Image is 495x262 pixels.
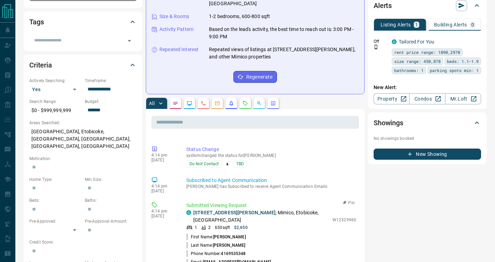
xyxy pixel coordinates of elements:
[29,156,137,162] p: Motivation:
[29,78,81,84] p: Actively Searching:
[85,78,137,84] p: Timeframe:
[151,214,176,219] p: [DATE]
[29,105,81,116] p: $0 - $999,999,999
[213,243,245,248] span: [PERSON_NAME]
[173,101,178,106] svg: Notes
[409,93,445,104] a: Condos
[186,202,356,209] p: Submitted Viewing Request
[228,101,234,106] svg: Listing Alerts
[208,224,211,231] p: 2
[193,209,329,224] p: , Mimico, Etobicoke, [GEOGRAPHIC_DATA]
[381,22,411,27] p: Listing Alerts
[151,158,176,162] p: [DATE]
[215,224,230,231] p: 650 sqft
[236,160,244,167] span: TBD
[221,251,246,256] span: 4169535348
[374,135,481,142] p: No showings booked
[29,197,81,204] p: Beds:
[213,235,246,239] span: [PERSON_NAME]
[215,101,220,106] svg: Emails
[29,218,81,224] p: Pre-Approved:
[189,160,219,167] span: Do Not Contact
[29,239,137,245] p: Credit Score:
[430,67,479,74] span: parking spots min: 1
[374,38,388,45] p: Off
[29,126,137,152] p: [GEOGRAPHIC_DATA], Etobicoke, [GEOGRAPHIC_DATA], [GEOGRAPHIC_DATA], [GEOGRAPHIC_DATA], [GEOGRAPHI...
[85,98,137,105] p: Budget:
[29,57,137,73] div: Criteria
[339,200,359,206] button: Pin
[394,49,460,56] span: rent price range: 1890,2970
[374,45,378,49] svg: Push Notification Only
[85,218,137,224] p: Pre-Approval Amount:
[29,98,81,105] p: Search Range:
[332,217,356,223] p: W12329960
[256,101,262,106] svg: Opportunities
[29,59,52,71] h2: Criteria
[186,210,191,215] div: condos.ca
[149,101,155,106] p: All
[186,146,356,153] p: Status Change
[415,22,418,27] p: 1
[187,101,192,106] svg: Lead Browsing Activity
[374,117,403,128] h2: Showings
[399,39,434,45] a: Tailored For You
[209,46,359,61] p: Repeated views of listings at [STREET_ADDRESS][PERSON_NAME], and other Mimico properties
[186,153,356,158] p: system changed the status for [PERSON_NAME]
[29,16,44,27] h2: Tags
[186,234,246,240] p: First Name:
[374,84,481,91] p: New Alert:
[471,22,474,27] p: 0
[209,26,359,40] p: Based on the lead's activity, the best time to reach out is: 3:00 PM - 9:00 PM
[186,177,356,184] p: Subscribed to Agent Communication
[125,36,134,46] button: Open
[29,176,81,183] p: Home Type:
[434,22,467,27] p: Building Alerts
[159,46,198,53] p: Repeated Interest
[159,13,189,20] p: Size & Rooms
[374,93,410,104] a: Property
[193,210,276,215] a: [STREET_ADDRESS][PERSON_NAME]
[234,224,248,231] p: $2,650
[186,251,246,257] p: Phone Number:
[186,242,246,248] p: Last Name:
[209,13,270,20] p: 1-2 bedrooms, 600-800 sqft
[447,58,479,65] span: beds: 1.1-1.9
[392,39,397,44] div: condos.ca
[151,189,176,193] p: [DATE]
[159,26,194,33] p: Activity Pattern
[151,153,176,158] p: 4:14 pm
[394,67,423,74] span: bathrooms: 1
[186,184,356,189] p: [PERSON_NAME] has Subscribed to receive Agent Communication Emails
[394,58,441,65] span: size range: 450,878
[270,101,276,106] svg: Agent Actions
[29,14,137,30] div: Tags
[85,197,137,204] p: Baths:
[29,120,137,126] p: Areas Searched:
[151,184,176,189] p: 4:14 pm
[242,101,248,106] svg: Requests
[201,101,206,106] svg: Calls
[29,84,81,95] div: Yes
[445,93,481,104] a: Mr.Loft
[195,224,197,231] p: 1
[151,209,176,214] p: 4:14 pm
[374,114,481,131] div: Showings
[233,71,277,83] button: Regenerate
[85,176,137,183] p: Min Size:
[374,149,481,160] button: New Showing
